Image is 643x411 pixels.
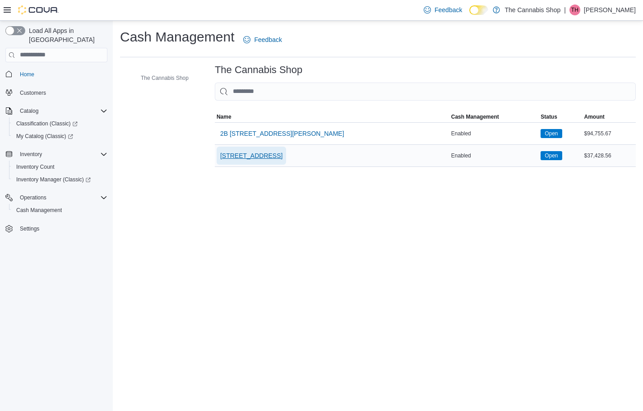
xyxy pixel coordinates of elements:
h1: Cash Management [120,28,234,46]
a: Feedback [240,31,285,49]
span: Load All Apps in [GEOGRAPHIC_DATA] [25,26,107,44]
span: Operations [20,194,46,201]
a: Inventory Count [13,162,58,172]
span: Inventory Count [16,163,55,171]
button: Amount [583,111,636,122]
span: Open [541,151,562,160]
button: Home [2,68,111,81]
p: | [564,5,566,15]
button: Inventory [16,149,46,160]
a: Classification (Classic) [9,117,111,130]
button: 2B [STREET_ADDRESS][PERSON_NAME] [217,125,348,143]
button: The Cannabis Shop [128,73,192,83]
span: Inventory Manager (Classic) [13,174,107,185]
span: Customers [20,89,46,97]
p: [PERSON_NAME] [584,5,636,15]
div: Trevor Hands [569,5,580,15]
span: [STREET_ADDRESS] [220,151,282,160]
span: My Catalog (Classic) [13,131,107,142]
a: My Catalog (Classic) [13,131,77,142]
span: The Cannabis Shop [141,74,189,82]
span: Open [545,129,558,138]
span: Catalog [16,106,107,116]
span: Cash Management [13,205,107,216]
h3: The Cannabis Shop [215,65,302,75]
span: Customers [16,87,107,98]
a: Settings [16,223,43,234]
a: My Catalog (Classic) [9,130,111,143]
div: $94,755.67 [583,128,636,139]
a: Classification (Classic) [13,118,81,129]
a: Home [16,69,38,80]
span: Home [16,69,107,80]
span: My Catalog (Classic) [16,133,73,140]
span: Cash Management [451,113,499,120]
a: Cash Management [13,205,65,216]
span: Inventory Count [13,162,107,172]
span: TH [571,5,578,15]
p: The Cannabis Shop [504,5,560,15]
span: Settings [20,225,39,232]
span: Home [20,71,34,78]
span: Feedback [435,5,462,14]
div: Enabled [449,128,539,139]
img: Cova [18,5,59,14]
button: Inventory Count [9,161,111,173]
span: Open [541,129,562,138]
span: Open [545,152,558,160]
span: Inventory [16,149,107,160]
span: Catalog [20,107,38,115]
span: Classification (Classic) [13,118,107,129]
button: Status [539,111,582,122]
button: Inventory [2,148,111,161]
span: Amount [584,113,605,120]
button: Operations [2,191,111,204]
span: 2B [STREET_ADDRESS][PERSON_NAME] [220,129,344,138]
button: Name [215,111,449,122]
button: Cash Management [449,111,539,122]
a: Inventory Manager (Classic) [9,173,111,186]
span: Name [217,113,231,120]
nav: Complex example [5,64,107,259]
span: Status [541,113,557,120]
input: Dark Mode [469,5,488,15]
input: This is a search bar. As you type, the results lower in the page will automatically filter. [215,83,636,101]
a: Inventory Manager (Classic) [13,174,94,185]
a: Feedback [420,1,466,19]
button: Customers [2,86,111,99]
div: Enabled [449,150,539,161]
span: Settings [16,223,107,234]
span: Inventory Manager (Classic) [16,176,91,183]
span: Feedback [254,35,282,44]
a: Customers [16,88,50,98]
span: Operations [16,192,107,203]
span: Inventory [20,151,42,158]
span: Cash Management [16,207,62,214]
button: Operations [16,192,50,203]
button: [STREET_ADDRESS] [217,147,286,165]
button: Catalog [2,105,111,117]
button: Settings [2,222,111,235]
button: Catalog [16,106,42,116]
button: Cash Management [9,204,111,217]
div: $37,428.56 [583,150,636,161]
span: Classification (Classic) [16,120,78,127]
